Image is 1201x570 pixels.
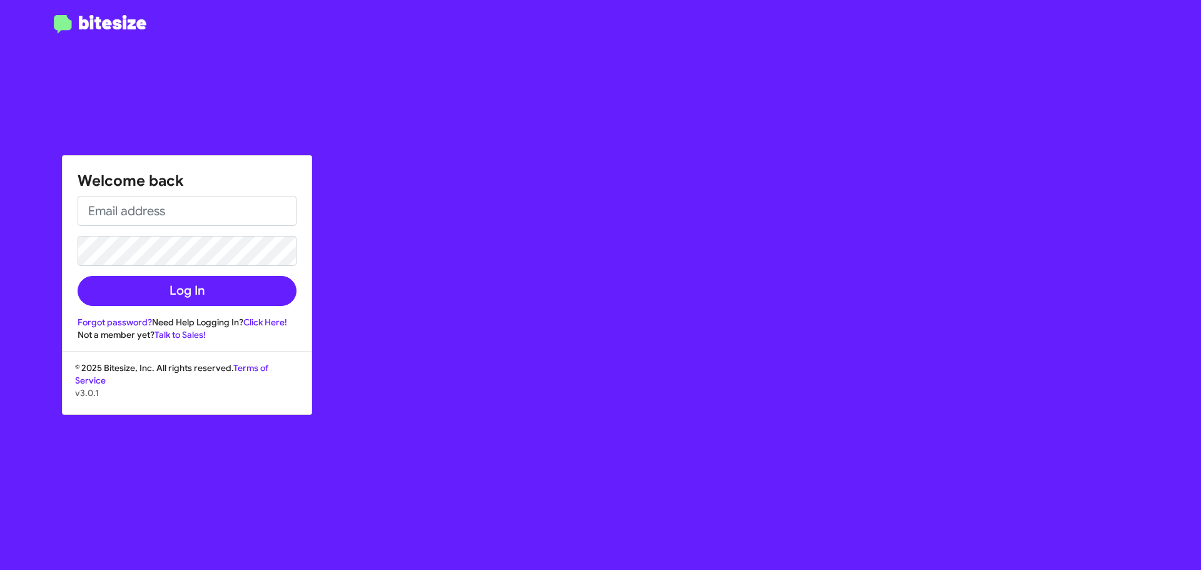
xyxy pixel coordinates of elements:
h1: Welcome back [78,171,296,191]
p: v3.0.1 [75,387,299,399]
a: Forgot password? [78,317,152,328]
input: Email address [78,196,296,226]
div: © 2025 Bitesize, Inc. All rights reserved. [63,362,312,414]
button: Log In [78,276,296,306]
div: Need Help Logging In? [78,316,296,328]
a: Click Here! [243,317,287,328]
div: Not a member yet? [78,328,296,341]
a: Talk to Sales! [155,329,206,340]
